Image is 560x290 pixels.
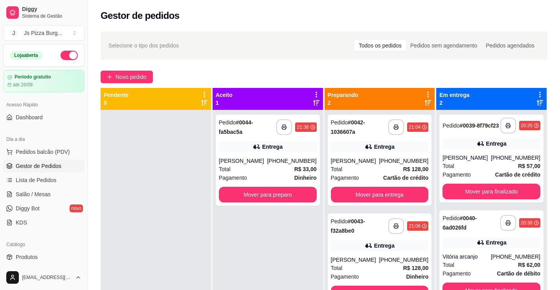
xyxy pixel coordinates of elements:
span: Total [331,264,343,272]
a: Gestor de Pedidos [3,160,84,172]
span: Pagamento [442,170,471,179]
div: Catálogo [3,238,84,251]
strong: Dinheiro [294,175,317,181]
article: até 26/09 [13,82,33,88]
span: Pagamento [331,272,359,281]
span: Sistema de Gestão [22,13,81,19]
span: Pedido [219,119,236,126]
p: Aceito [216,91,233,99]
span: Lista de Pedidos [16,176,57,184]
div: Entrega [374,143,395,151]
div: Dia a dia [3,133,84,146]
p: Pendente [104,91,129,99]
div: Pedidos agendados [481,40,539,51]
strong: # 0040-0ad026fd [442,215,477,231]
div: Entrega [486,140,507,148]
span: Total [442,261,454,269]
strong: R$ 57,00 [518,163,540,169]
span: Total [331,165,343,173]
span: Novo pedido [116,73,147,81]
div: 20:26 [521,122,532,129]
strong: R$ 33,00 [294,166,317,172]
strong: Dinheiro [406,274,428,280]
p: Preparando [328,91,358,99]
span: Pagamento [219,173,247,182]
div: Entrega [374,242,395,250]
div: [PHONE_NUMBER] [491,154,540,162]
button: Pedidos balcão (PDV) [3,146,84,158]
a: Período gratuitoaté 26/09 [3,70,84,92]
div: 21:06 [409,223,420,229]
div: 20:38 [521,220,532,226]
span: Pedido [331,218,348,224]
span: Gestor de Pedidos [16,162,61,170]
p: 2 [439,99,469,107]
div: 21:04 [409,124,420,130]
div: Entrega [262,143,283,151]
span: Salão / Mesas [16,190,51,198]
strong: R$ 62,00 [518,262,540,268]
a: Lista de Pedidos [3,174,84,186]
strong: # 0042-1036607a [331,119,365,135]
span: Total [442,162,454,170]
span: Pedidos balcão (PDV) [16,148,70,156]
strong: R$ 128,00 [403,265,429,271]
button: Mover para finalizado [442,184,540,199]
a: KDS [3,216,84,229]
div: Todos os pedidos [354,40,406,51]
span: [EMAIL_ADDRESS][DOMAIN_NAME] [22,274,72,281]
strong: Cartão de crédito [383,175,428,181]
div: Acesso Rápido [3,98,84,111]
div: [PHONE_NUMBER] [267,157,316,165]
p: 2 [328,99,358,107]
div: Js Pizza Burg ... [24,29,62,37]
p: 0 [104,99,129,107]
span: J [10,29,18,37]
div: Vitória arcanjo [442,253,491,261]
div: Loja aberta [10,51,42,60]
span: Diggy [22,6,81,13]
p: Em entrega [439,91,469,99]
div: [PERSON_NAME] [331,256,379,264]
div: 21:38 [297,124,308,130]
span: Dashboard [16,113,43,121]
p: 1 [216,99,233,107]
strong: # 0039-8f79cf23 [460,122,499,129]
button: Select a team [3,25,84,41]
button: [EMAIL_ADDRESS][DOMAIN_NAME] [3,268,84,287]
div: [PHONE_NUMBER] [491,253,540,261]
strong: R$ 128,00 [403,166,429,172]
span: KDS [16,219,27,226]
span: Pagamento [442,269,471,278]
span: plus [107,74,112,80]
button: Novo pedido [101,71,153,83]
div: Entrega [486,239,507,246]
a: Diggy Botnovo [3,202,84,215]
strong: Cartão de débito [497,270,540,277]
button: Mover para entrega [331,187,429,202]
a: Salão / Mesas [3,188,84,201]
button: Alterar Status [61,51,78,60]
h2: Gestor de pedidos [101,9,180,22]
div: [PHONE_NUMBER] [379,157,428,165]
button: Mover para preparo [219,187,317,202]
a: DiggySistema de Gestão [3,3,84,22]
a: Produtos [3,251,84,263]
span: Pedido [442,215,460,221]
span: Selecione o tipo dos pedidos [108,41,179,50]
span: Produtos [16,253,38,261]
strong: Cartão de crédito [495,171,540,178]
article: Período gratuito [15,74,51,80]
div: [PERSON_NAME] [442,154,491,162]
div: [PHONE_NUMBER] [379,256,428,264]
a: Dashboard [3,111,84,124]
div: [PERSON_NAME] [219,157,267,165]
span: Pedido [331,119,348,126]
div: Pedidos sem agendamento [406,40,481,51]
span: Pagamento [331,173,359,182]
span: Pedido [442,122,460,129]
strong: # 0044-fa5bac5a [219,119,253,135]
strong: # 0043-f32a8be0 [331,218,365,234]
span: Diggy Bot [16,204,40,212]
div: [PERSON_NAME] [331,157,379,165]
